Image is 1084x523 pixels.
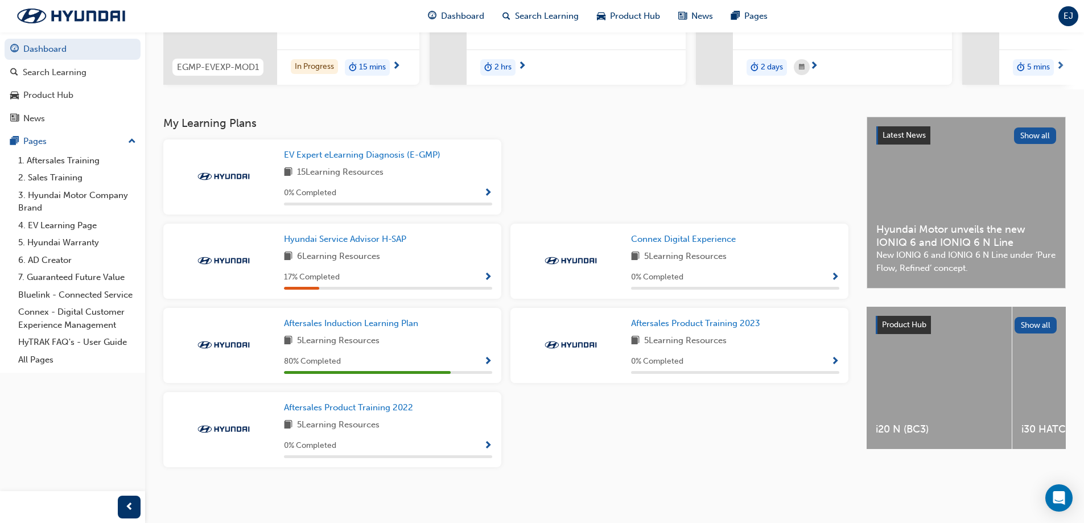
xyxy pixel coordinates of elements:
span: 5 Learning Resources [644,250,727,264]
span: 5 mins [1027,61,1050,74]
a: Latest NewsShow all [876,126,1056,145]
span: Show Progress [831,273,839,283]
span: guage-icon [10,44,19,55]
div: Open Intercom Messenger [1045,484,1073,512]
button: Show Progress [831,355,839,369]
span: EGMP-EVEXP-MOD1 [177,61,259,74]
span: 0 % Completed [631,271,683,284]
a: car-iconProduct Hub [588,5,669,28]
span: Aftersales Product Training 2023 [631,318,760,328]
div: News [23,112,45,125]
span: book-icon [284,166,292,180]
span: Hyundai Service Advisor H-SAP [284,234,406,244]
span: Hyundai Motor unveils the new IONIQ 6 and IONIQ 6 N Line [876,223,1056,249]
span: car-icon [597,9,605,23]
a: 2. Sales Training [14,169,141,187]
span: Show Progress [484,188,492,199]
span: book-icon [631,334,640,348]
span: news-icon [10,114,19,124]
a: 1. Aftersales Training [14,152,141,170]
span: 0 % Completed [284,187,336,200]
span: New IONIQ 6 and IONIQ 6 N Line under ‘Pure Flow, Refined’ concept. [876,249,1056,274]
a: Product HubShow all [876,316,1057,334]
span: next-icon [518,61,526,72]
a: News [5,108,141,129]
span: prev-icon [125,500,134,514]
a: Search Learning [5,62,141,83]
span: Product Hub [610,10,660,23]
span: 17 % Completed [284,271,340,284]
span: Connex Digital Experience [631,234,736,244]
span: Dashboard [441,10,484,23]
span: news-icon [678,9,687,23]
button: Show Progress [831,270,839,285]
span: Show Progress [484,441,492,451]
span: 5 Learning Resources [297,334,380,348]
span: duration-icon [349,60,357,75]
span: guage-icon [428,9,436,23]
button: DashboardSearch LearningProduct HubNews [5,36,141,131]
a: Bluelink - Connected Service [14,286,141,304]
img: Trak [192,171,255,182]
img: Trak [539,339,602,351]
button: Show Progress [484,355,492,369]
span: duration-icon [751,60,759,75]
img: Trak [192,339,255,351]
span: Search Learning [515,10,579,23]
a: news-iconNews [669,5,722,28]
span: search-icon [10,68,18,78]
span: next-icon [810,61,818,72]
span: News [691,10,713,23]
span: Aftersales Product Training 2022 [284,402,413,413]
span: 2 days [761,61,783,74]
a: All Pages [14,351,141,369]
span: 6 Learning Resources [297,250,380,264]
button: Show all [1014,127,1057,144]
img: Trak [192,255,255,266]
span: pages-icon [731,9,740,23]
span: book-icon [284,334,292,348]
span: EJ [1064,10,1073,23]
button: Pages [5,131,141,152]
div: Pages [23,135,47,148]
span: duration-icon [1017,60,1025,75]
div: Search Learning [23,66,86,79]
span: 5 Learning Resources [644,334,727,348]
span: Latest News [883,130,926,140]
h3: My Learning Plans [163,117,848,130]
button: Show Progress [484,439,492,453]
a: 5. Hyundai Warranty [14,234,141,252]
span: next-icon [1056,61,1065,72]
div: In Progress [291,59,338,75]
a: 7. Guaranteed Future Value [14,269,141,286]
span: Show Progress [831,357,839,367]
span: 80 % Completed [284,355,341,368]
span: book-icon [284,250,292,264]
a: Aftersales Product Training 2023 [631,317,765,330]
span: duration-icon [484,60,492,75]
span: Show Progress [484,357,492,367]
span: pages-icon [10,137,19,147]
a: pages-iconPages [722,5,777,28]
button: Show all [1015,317,1057,333]
span: Aftersales Induction Learning Plan [284,318,418,328]
span: book-icon [631,250,640,264]
span: 5 Learning Resources [297,418,380,433]
a: search-iconSearch Learning [493,5,588,28]
span: calendar-icon [799,60,805,75]
button: Show Progress [484,270,492,285]
span: 0 % Completed [284,439,336,452]
a: 6. AD Creator [14,252,141,269]
img: Trak [6,4,137,28]
span: book-icon [284,418,292,433]
span: i20 N (BC3) [876,423,1003,436]
a: Connex - Digital Customer Experience Management [14,303,141,333]
a: EV Expert eLearning Diagnosis (E-GMP) [284,149,445,162]
span: search-icon [502,9,510,23]
a: Latest NewsShow allHyundai Motor unveils the new IONIQ 6 and IONIQ 6 N LineNew IONIQ 6 and IONIQ ... [867,117,1066,289]
span: Pages [744,10,768,23]
a: guage-iconDashboard [419,5,493,28]
a: i20 N (BC3) [867,307,1012,449]
button: EJ [1058,6,1078,26]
